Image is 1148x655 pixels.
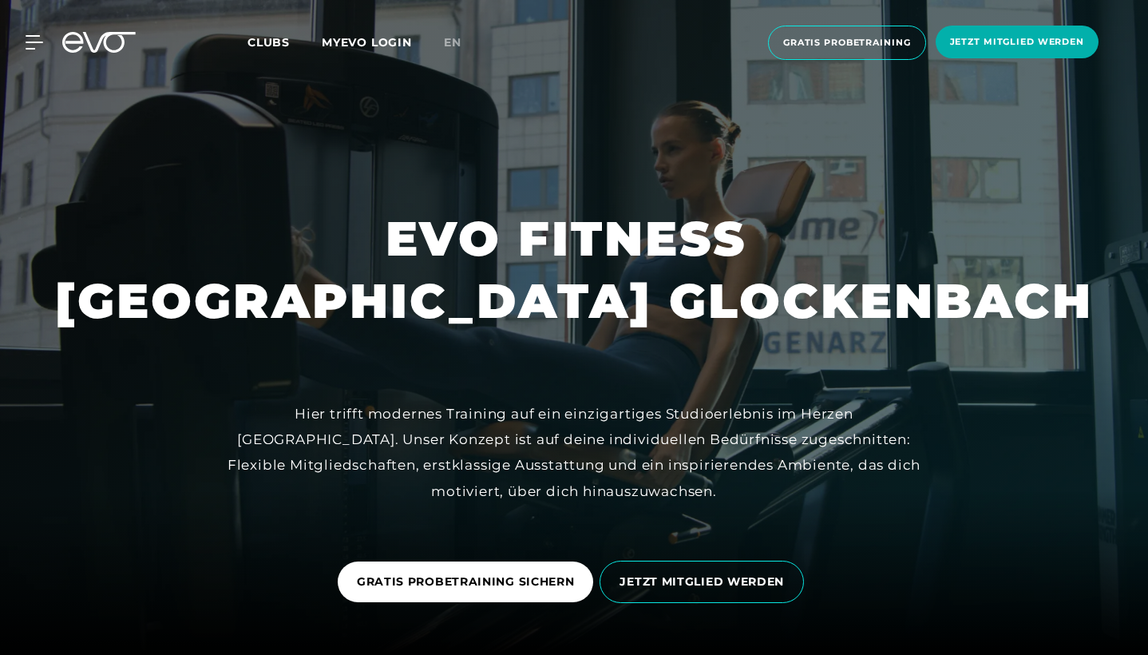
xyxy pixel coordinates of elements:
[620,574,784,590] span: JETZT MITGLIED WERDEN
[322,35,412,50] a: MYEVO LOGIN
[357,574,575,590] span: GRATIS PROBETRAINING SICHERN
[783,36,911,50] span: Gratis Probetraining
[763,26,931,60] a: Gratis Probetraining
[55,208,1093,332] h1: EVO FITNESS [GEOGRAPHIC_DATA] GLOCKENBACH
[444,34,481,52] a: en
[931,26,1103,60] a: Jetzt Mitglied werden
[950,35,1084,49] span: Jetzt Mitglied werden
[247,34,322,50] a: Clubs
[215,401,933,504] div: Hier trifft modernes Training auf ein einzigartiges Studioerlebnis im Herzen [GEOGRAPHIC_DATA]. U...
[338,550,600,614] a: GRATIS PROBETRAINING SICHERN
[600,549,810,615] a: JETZT MITGLIED WERDEN
[444,35,461,50] span: en
[247,35,290,50] span: Clubs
